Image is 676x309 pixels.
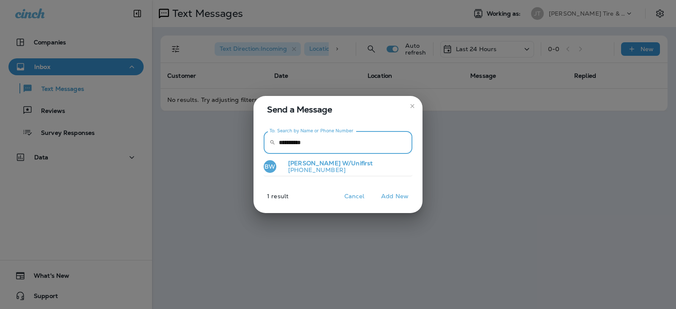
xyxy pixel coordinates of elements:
span: Send a Message [267,103,412,116]
button: BW[PERSON_NAME] w/Unifirst[PHONE_NUMBER] [264,157,412,177]
p: [PHONE_NUMBER] [281,167,373,173]
span: [PERSON_NAME] [288,159,341,167]
button: close [406,99,419,113]
label: To: Search by Name or Phone Number [270,128,354,134]
div: BW [264,160,276,173]
span: w/Unifirst [342,159,373,167]
button: Add New [377,190,413,203]
button: Cancel [338,190,370,203]
p: 1 result [250,193,289,206]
